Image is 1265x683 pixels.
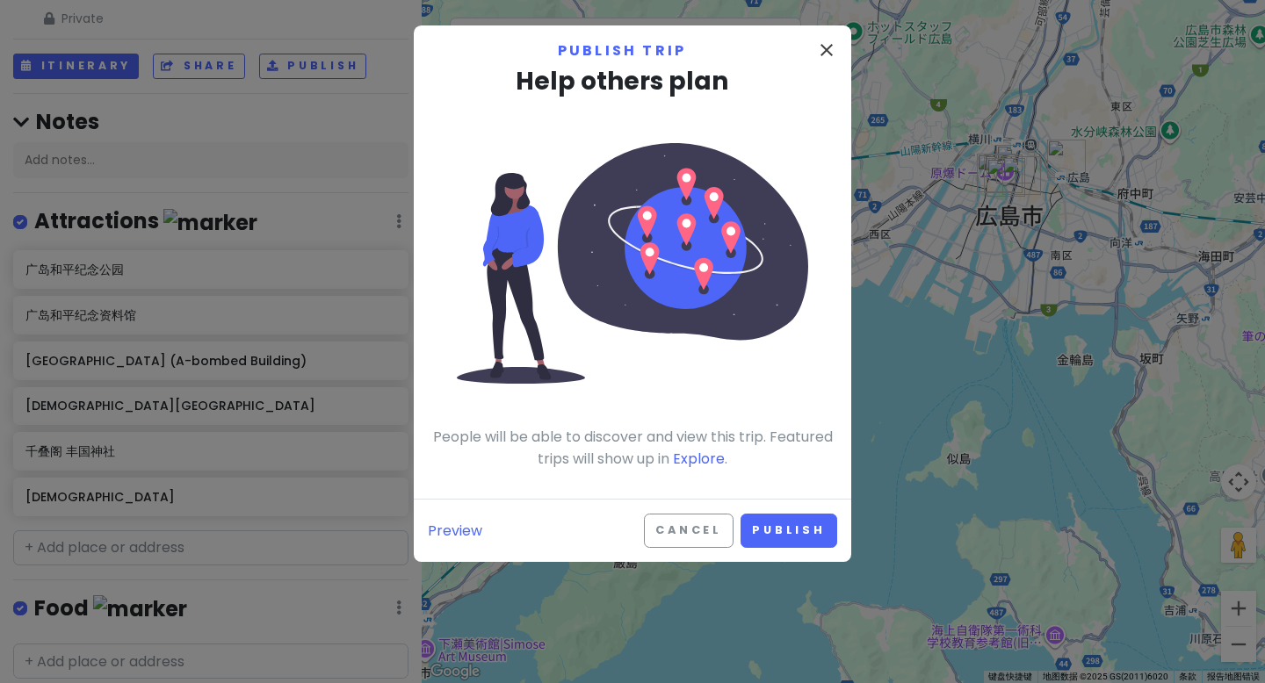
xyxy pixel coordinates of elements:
[816,40,837,61] i: close
[428,40,837,62] p: Publish trip
[816,40,837,64] button: Close
[644,514,734,548] button: Cancel
[428,62,837,102] h3: Help others plan
[428,520,482,543] a: Preview
[741,514,837,548] button: Publish
[428,426,837,471] p: People will be able to discover and view this trip. Featured trips will show up in .
[673,449,725,469] a: Explore
[457,143,808,383] img: Person looking at a planet with location markers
